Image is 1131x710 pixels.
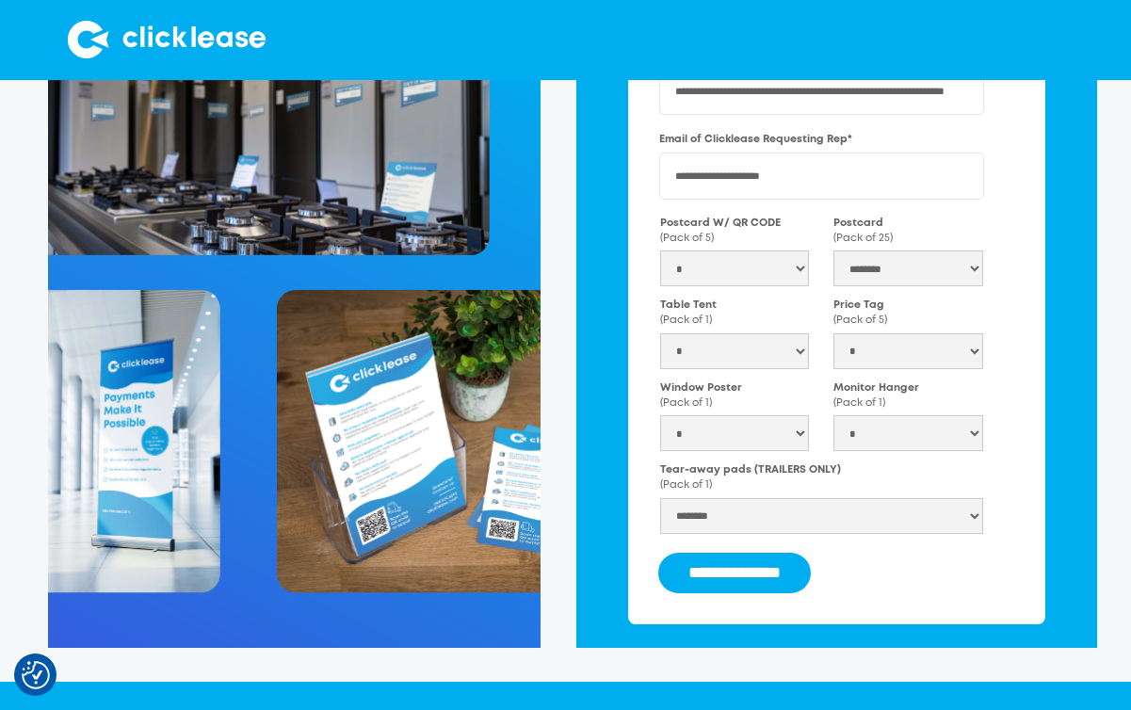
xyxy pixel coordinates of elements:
span: (Pack of 5) [660,234,714,243]
span: (Pack of 1) [833,398,885,408]
span: (Pack of 1) [660,480,712,490]
label: Postcard W/ QR CODE [660,216,809,246]
img: Clicklease logo [68,21,266,58]
label: Email of Clicklease Requesting Rep* [659,132,984,147]
span: (Pack of 5) [833,315,887,325]
img: Revisit consent button [22,661,50,689]
label: Monitor Hanger [833,380,982,411]
label: Price Tag [833,298,982,328]
label: Table Tent [660,298,809,328]
span: (Pack of 1) [660,398,712,408]
label: Window Poster [660,380,809,411]
span: (Pack of 25) [833,234,893,243]
span: (Pack of 1) [660,315,712,325]
label: Tear-away pads (TRAILERS ONLY) [660,462,983,492]
button: Consent Preferences [22,661,50,689]
label: Postcard [833,216,982,246]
